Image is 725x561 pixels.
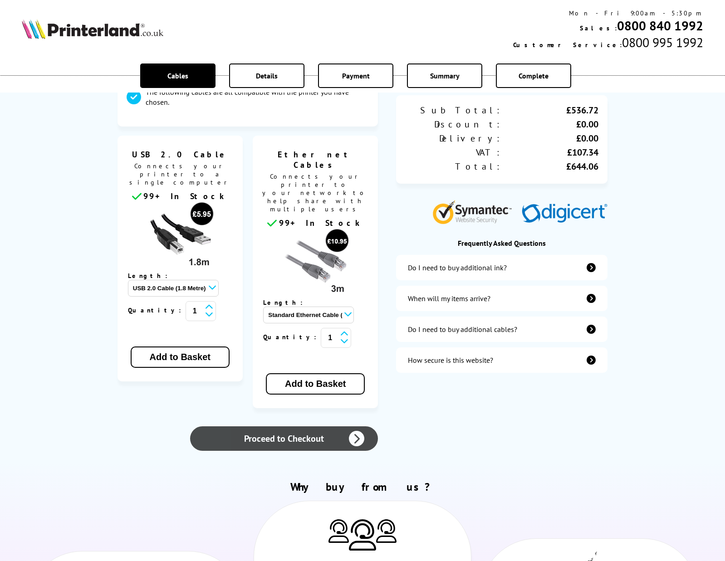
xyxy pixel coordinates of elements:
[405,118,502,130] div: Discount:
[263,298,312,307] span: Length:
[376,519,397,542] img: Printer Experts
[396,347,607,373] a: secure-website
[502,118,598,130] div: £0.00
[131,346,230,368] button: Add to Basket
[622,34,703,51] span: 0800 995 1992
[190,426,378,451] a: Proceed to Checkout
[408,263,507,272] div: Do I need to buy additional ink?
[122,160,238,191] span: Connects your printer to a single computer
[432,198,518,224] img: Symantec Website Security
[146,202,214,270] img: usb cable
[502,161,598,172] div: £644.06
[281,229,349,297] img: Ethernet cable
[167,71,188,80] span: Cables
[146,87,369,107] p: The following cables are all compatible with the printer you have chosen.
[502,132,598,144] div: £0.00
[617,17,703,34] a: 0800 840 1992
[396,286,607,311] a: items-arrive
[405,104,502,116] div: Sub Total:
[580,24,617,32] span: Sales:
[128,306,186,314] span: Quantity:
[257,170,373,218] span: Connects your printer to your network to help share with multiple users
[263,333,321,341] span: Quantity:
[279,218,363,228] span: 99+ In Stock
[328,519,349,542] img: Printer Experts
[22,19,163,39] img: Printerland Logo
[522,204,607,224] img: Digicert
[396,239,607,248] div: Frequently Asked Questions
[408,356,493,365] div: How secure is this website?
[396,255,607,280] a: additional-ink
[408,325,517,334] div: Do I need to buy additional cables?
[124,149,236,160] span: USB 2.0 Cable
[408,294,490,303] div: When will my items arrive?
[502,146,598,158] div: £107.34
[396,317,607,342] a: additional-cables
[405,132,502,144] div: Delivery:
[22,480,703,494] h2: Why buy from us?
[513,41,622,49] span: Customer Service:
[128,272,176,280] span: Length:
[405,146,502,158] div: VAT:
[266,373,365,395] button: Add to Basket
[342,71,370,80] span: Payment
[349,519,376,551] img: Printer Experts
[405,161,502,172] div: Total:
[256,71,278,80] span: Details
[519,71,549,80] span: Complete
[430,71,460,80] span: Summary
[502,104,598,116] div: £536.72
[260,149,371,170] span: Ethernet Cables
[143,191,228,201] span: 99+ In Stock
[513,9,703,17] div: Mon - Fri 9:00am - 5:30pm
